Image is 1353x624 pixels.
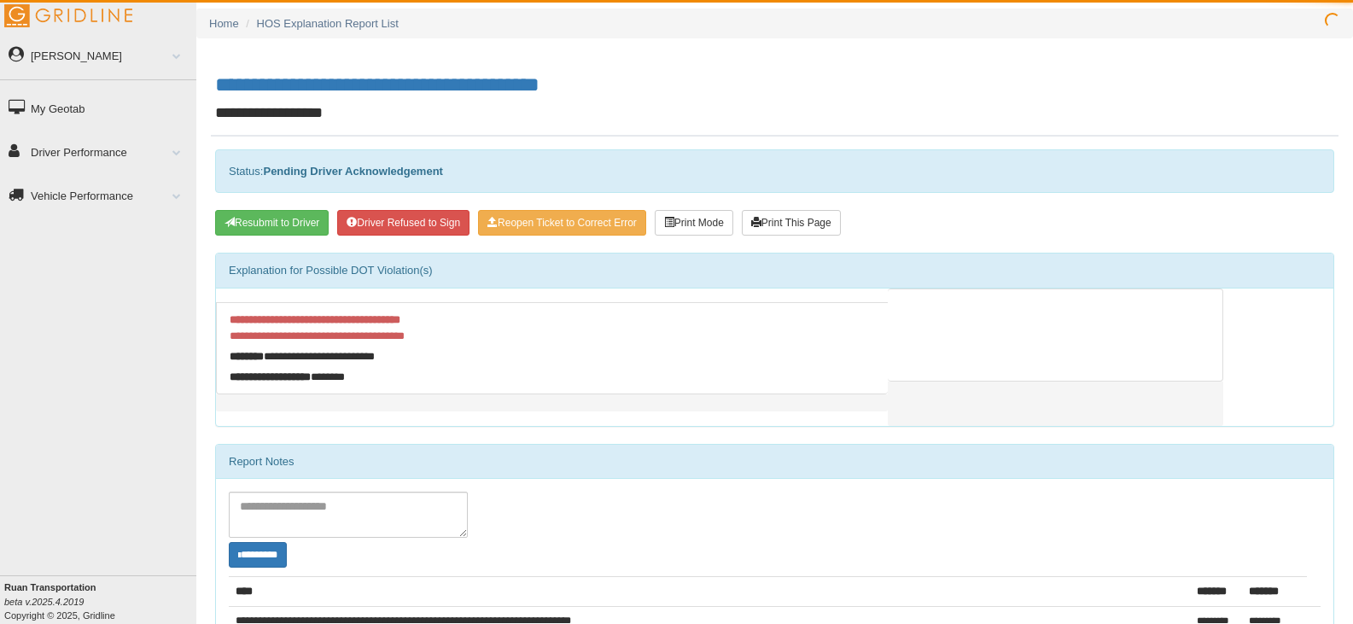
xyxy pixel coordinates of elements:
button: Reopen Ticket [478,210,646,236]
button: Driver Refused to Sign [337,210,469,236]
div: Report Notes [216,445,1333,479]
button: Print This Page [742,210,841,236]
button: Resubmit To Driver [215,210,329,236]
button: Print Mode [655,210,733,236]
b: Ruan Transportation [4,582,96,592]
img: Gridline [4,4,132,27]
i: beta v.2025.4.2019 [4,597,84,607]
a: Home [209,17,239,30]
button: Change Filter Options [229,542,287,568]
strong: Pending Driver Acknowledgement [263,165,442,178]
a: HOS Explanation Report List [257,17,399,30]
div: Status: [215,149,1334,193]
div: Copyright © 2025, Gridline [4,580,196,622]
div: Explanation for Possible DOT Violation(s) [216,254,1333,288]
